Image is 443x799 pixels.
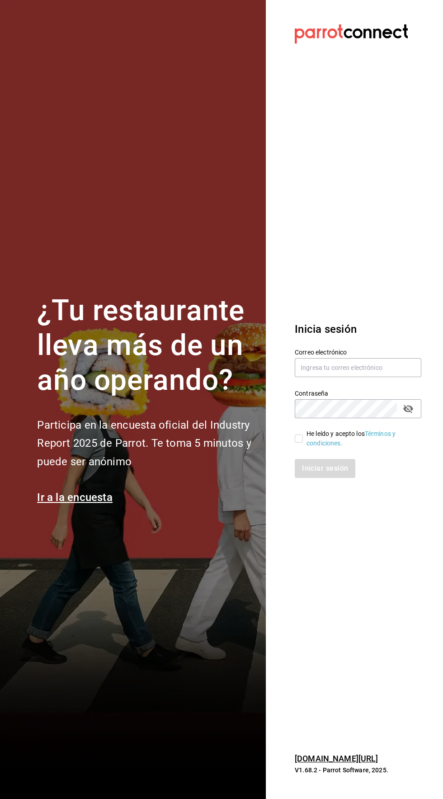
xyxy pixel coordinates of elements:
div: He leído y acepto los [306,429,414,448]
label: Correo electrónico [295,349,421,355]
button: passwordField [401,401,416,416]
a: Ir a la encuesta [37,491,113,504]
h1: ¿Tu restaurante lleva más de un año operando? [37,293,255,397]
input: Ingresa tu correo electrónico [295,358,421,377]
p: V1.68.2 - Parrot Software, 2025. [295,766,421,775]
h2: Participa en la encuesta oficial del Industry Report 2025 de Parrot. Te toma 5 minutos y puede se... [37,416,255,471]
a: [DOMAIN_NAME][URL] [295,754,378,763]
label: Contraseña [295,390,421,397]
h3: Inicia sesión [295,321,421,337]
